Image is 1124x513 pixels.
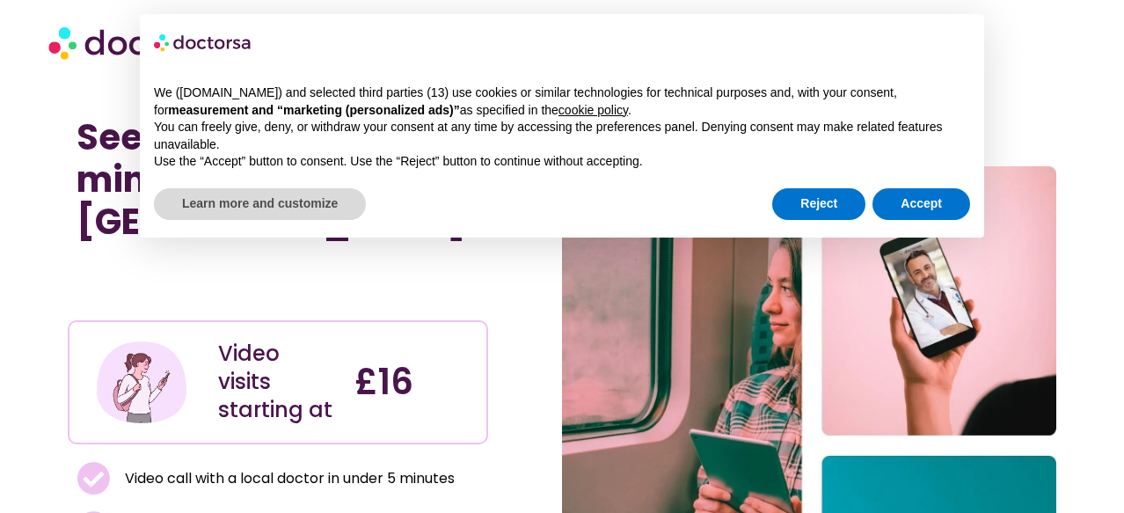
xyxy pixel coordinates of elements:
iframe: Customer reviews powered by Trustpilot [77,260,340,282]
div: Video visits starting at [218,340,337,424]
button: Reject [772,188,865,220]
p: You can freely give, deny, or withdraw your consent at any time by accessing the preferences pane... [154,119,970,153]
h4: £16 [354,361,473,403]
iframe: Customer reviews powered by Trustpilot [77,282,479,303]
button: Learn more and customize [154,188,366,220]
img: Illustration depicting a young woman in a casual outfit, engaged with her smartphone. She has a p... [94,335,189,430]
strong: measurement and “marketing (personalized ads)” [168,103,459,117]
img: logo [154,28,252,56]
h1: See a doctor online in minutes in [GEOGRAPHIC_DATA] [77,116,479,243]
a: cookie policy [558,103,628,117]
p: We ([DOMAIN_NAME]) and selected third parties (13) use cookies or similar technologies for techni... [154,84,970,119]
p: Use the “Accept” button to consent. Use the “Reject” button to continue without accepting. [154,153,970,171]
span: Video call with a local doctor in under 5 minutes [120,466,455,491]
button: Accept [872,188,970,220]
